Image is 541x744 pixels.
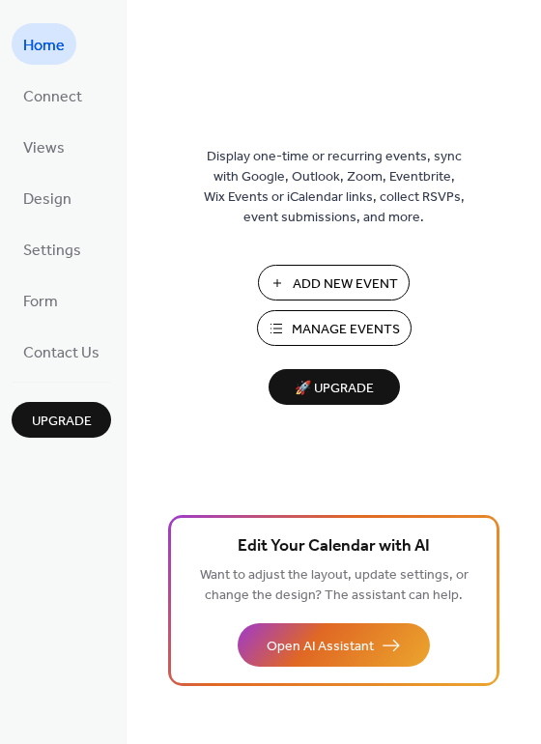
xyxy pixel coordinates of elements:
[293,274,398,295] span: Add New Event
[23,236,81,266] span: Settings
[12,23,76,65] a: Home
[32,412,92,432] span: Upgrade
[200,562,469,609] span: Want to adjust the layout, update settings, or change the design? The assistant can help.
[292,320,400,340] span: Manage Events
[12,74,94,116] a: Connect
[23,133,65,163] span: Views
[12,279,70,321] a: Form
[280,376,388,402] span: 🚀 Upgrade
[238,623,430,667] button: Open AI Assistant
[12,177,83,218] a: Design
[204,147,465,228] span: Display one-time or recurring events, sync with Google, Outlook, Zoom, Eventbrite, Wix Events or ...
[269,369,400,405] button: 🚀 Upgrade
[23,82,82,112] span: Connect
[257,310,412,346] button: Manage Events
[23,287,58,317] span: Form
[23,338,100,368] span: Contact Us
[12,402,111,438] button: Upgrade
[12,228,93,270] a: Settings
[258,265,410,300] button: Add New Event
[23,185,71,215] span: Design
[238,533,430,560] span: Edit Your Calendar with AI
[267,637,374,657] span: Open AI Assistant
[23,31,65,61] span: Home
[12,330,111,372] a: Contact Us
[12,126,76,167] a: Views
